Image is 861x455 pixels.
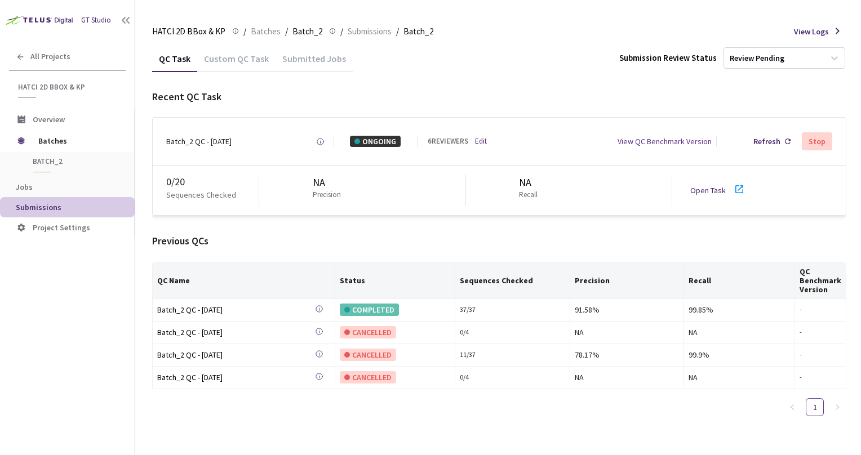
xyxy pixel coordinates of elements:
div: 78.17% [575,349,679,361]
span: Submissions [16,202,61,212]
span: HATCI 2D BBox & KP [152,25,225,38]
th: Recall [684,262,795,299]
li: / [285,25,288,38]
span: Project Settings [33,222,90,233]
div: - [800,305,841,315]
div: 11 / 37 [460,350,565,360]
div: - [800,372,841,383]
div: NA [519,175,542,190]
a: Batches [248,25,283,37]
p: Sequences Checked [166,189,236,200]
div: Batch_2 QC - [DATE] [157,371,315,383]
button: right [828,398,846,416]
span: Jobs [16,182,33,192]
a: Open Task [690,185,726,195]
div: QC Task [152,53,197,72]
p: Precision [313,190,341,200]
div: NA [313,175,345,190]
div: ONGOING [350,136,401,147]
div: Batch_2 QC - [DATE] [166,136,232,147]
div: COMPLETED [340,304,399,316]
a: Batch_2 QC - [DATE] [157,349,315,362]
span: Batch_2 [292,25,322,38]
span: View Logs [794,26,829,37]
div: Batch_2 QC - [DATE] [157,349,315,361]
th: Precision [570,262,684,299]
div: Stop [809,137,826,146]
div: 99.85% [689,304,790,316]
th: QC Name [153,262,335,299]
div: Recent QC Task [152,90,846,104]
div: 0 / 20 [166,175,259,189]
div: Batch_2 QC - [DATE] [157,326,315,338]
div: 91.58% [575,304,679,316]
li: / [396,25,399,38]
a: Submissions [345,25,394,37]
div: View QC Benchmark Version [618,136,712,147]
span: Batches [38,130,116,152]
div: CANCELLED [340,349,396,361]
button: left [783,398,801,416]
li: Previous Page [783,398,801,416]
span: Batch_2 [403,25,433,38]
div: - [800,327,841,338]
li: / [243,25,246,38]
div: Refresh [753,136,780,147]
div: 99.9% [689,349,790,361]
div: GT Studio [81,15,111,26]
span: Overview [33,114,65,124]
span: left [789,404,796,411]
div: - [800,350,841,360]
li: / [340,25,343,38]
div: NA [689,326,790,338]
p: Recall [519,190,538,200]
div: Submission Review Status [619,52,717,64]
a: Edit [475,136,487,147]
div: 0 / 4 [460,372,565,383]
div: Batch_2 QC - [DATE] [157,304,315,316]
div: Custom QC Task [197,53,276,72]
div: NA [575,371,679,383]
span: All Projects [30,52,70,61]
div: Review Pending [730,53,784,64]
div: NA [689,371,790,383]
div: 6 REVIEWERS [428,136,468,147]
span: Batch_2 [33,157,116,166]
th: Status [335,262,455,299]
th: Sequences Checked [455,262,570,299]
li: 1 [806,398,824,416]
div: 37 / 37 [460,305,565,315]
span: Batches [251,25,281,38]
div: NA [575,326,679,338]
div: CANCELLED [340,371,396,383]
div: CANCELLED [340,326,396,338]
div: Previous QCs [152,234,846,248]
a: Batch_2 QC - [DATE] [157,304,315,316]
div: 0 / 4 [460,327,565,338]
a: 1 [806,399,823,416]
span: HATCI 2D BBox & KP [18,82,119,92]
th: QC Benchmark Version [795,262,846,299]
li: Next Page [828,398,846,416]
span: right [834,404,841,411]
div: Submitted Jobs [276,53,353,72]
span: Submissions [348,25,392,38]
